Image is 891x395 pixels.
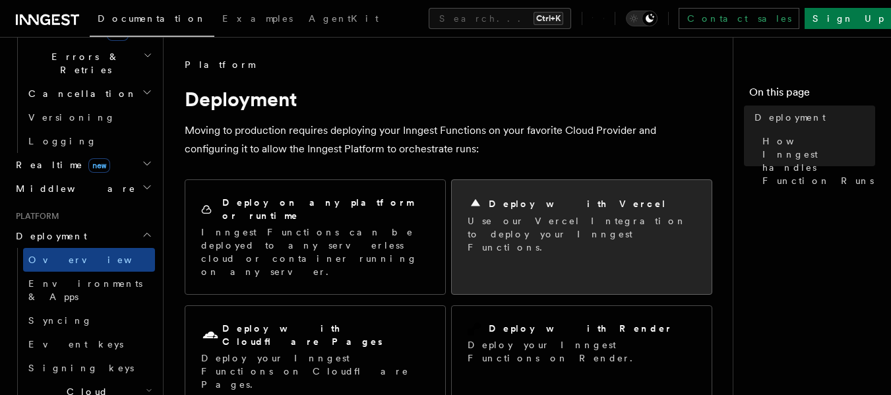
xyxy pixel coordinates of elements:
h2: Deploy with Vercel [489,197,667,210]
a: Deploy with VercelUse our Vercel Integration to deploy your Inngest Functions. [451,179,712,295]
span: Deployment [11,229,87,243]
button: Middleware [11,177,155,200]
h2: Deploy with Render [489,322,673,335]
kbd: Ctrl+K [534,12,563,25]
p: Deploy your Inngest Functions on Render. [468,338,696,365]
span: Overview [28,255,164,265]
span: Deployment [754,111,826,124]
a: Deployment [749,106,875,129]
span: Documentation [98,13,206,24]
button: Toggle dark mode [626,11,658,26]
span: Versioning [28,112,115,123]
span: Environments & Apps [28,278,142,302]
span: Realtime [11,158,110,171]
span: Middleware [11,182,136,195]
span: Logging [28,136,97,146]
button: Cancellation [23,82,155,106]
p: Use our Vercel Integration to deploy your Inngest Functions. [468,214,696,254]
a: Contact sales [679,8,799,29]
a: Event keys [23,332,155,356]
span: Platform [185,58,255,71]
a: How Inngest handles Function Runs [757,129,875,193]
span: Cancellation [23,87,137,100]
a: Signing keys [23,356,155,380]
p: Deploy your Inngest Functions on Cloudflare Pages. [201,351,429,391]
h1: Deployment [185,87,712,111]
span: Platform [11,211,59,222]
a: Examples [214,4,301,36]
span: Errors & Retries [23,50,143,76]
a: Deploy on any platform or runtimeInngest Functions can be deployed to any serverless cloud or con... [185,179,446,295]
span: Examples [222,13,293,24]
h2: Deploy with Cloudflare Pages [222,322,429,348]
span: AgentKit [309,13,379,24]
span: Event keys [28,339,123,349]
h2: Deploy on any platform or runtime [222,196,429,222]
button: Realtimenew [11,153,155,177]
p: Inngest Functions can be deployed to any serverless cloud or container running on any server. [201,226,429,278]
a: AgentKit [301,4,386,36]
a: Syncing [23,309,155,332]
span: How Inngest handles Function Runs [762,135,875,187]
span: Syncing [28,315,92,326]
svg: Cloudflare [201,326,220,345]
p: Moving to production requires deploying your Inngest Functions on your favorite Cloud Provider an... [185,121,712,158]
a: Documentation [90,4,214,37]
span: Signing keys [28,363,134,373]
a: Logging [23,129,155,153]
a: Environments & Apps [23,272,155,309]
h4: On this page [749,84,875,106]
a: Overview [23,248,155,272]
span: new [88,158,110,173]
button: Deployment [11,224,155,248]
button: Errors & Retries [23,45,155,82]
a: Versioning [23,106,155,129]
button: Search...Ctrl+K [429,8,571,29]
